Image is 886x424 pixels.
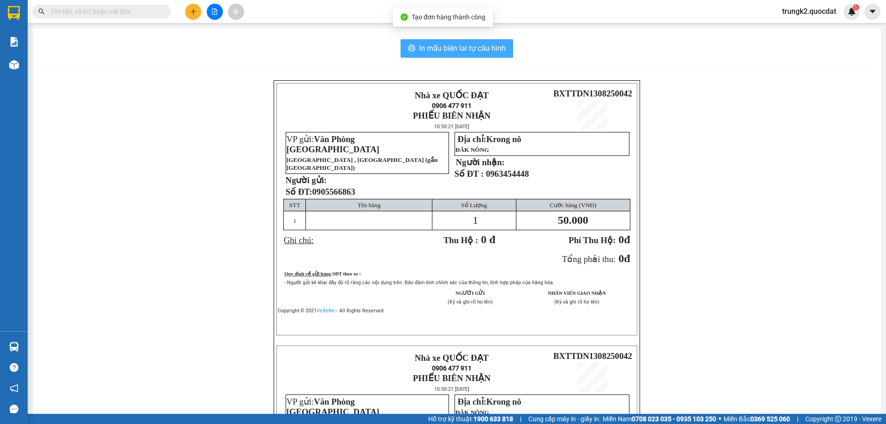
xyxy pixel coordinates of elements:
[775,6,844,17] span: trungk2.quocdat
[854,4,857,11] span: 1
[287,134,379,154] span: VP gửi:
[434,386,469,392] span: 10:50:21 [DATE]
[853,4,859,11] sup: 1
[287,397,379,417] span: Văn Phòng [GEOGRAPHIC_DATA]
[550,202,596,209] span: Cước hàng (VNĐ)
[331,271,361,276] span: :
[211,8,218,15] span: file-add
[558,214,588,226] span: 50.000
[632,415,716,423] strong: 0708 023 035 - 0935 103 250
[486,134,521,144] span: Krong nô
[228,4,244,20] button: aim
[455,146,489,153] span: ĐĂK NÔNG
[284,280,554,286] span: - Người gửi kê khai đầy đủ rõ ràng các nội dung trên. Bảo đảm tính chính xác của thông tin, tính ...
[461,202,487,209] span: Số Lượng
[9,342,19,352] img: warehouse-icon
[724,414,790,424] span: Miền Bắc
[473,415,513,423] strong: 1900 633 818
[9,60,19,70] img: warehouse-icon
[448,299,493,305] span: (Ký và ghi rõ họ tên)
[278,308,383,314] span: Copyright © 2021 – All Rights Reserved
[548,291,606,296] strong: NHÂN VIÊN GIAO NHẬN
[835,416,841,422] span: copyright
[190,8,197,15] span: plus
[434,124,469,130] span: 10:50:21 [DATE]
[750,415,790,423] strong: 0369 525 060
[8,6,20,20] img: logo-vxr
[455,409,489,416] span: ĐĂK NÔNG
[286,175,327,185] strong: Người gửi:
[457,397,521,406] span: Địa chỉ:
[848,7,856,16] img: icon-new-feature
[358,202,381,209] span: Tên hàng
[413,373,491,383] strong: PHIẾU BIÊN NHẬN
[207,4,223,20] button: file-add
[185,4,201,20] button: plus
[528,414,600,424] span: Cung cấp máy in - giấy in:
[562,254,616,264] span: Tổng phải thu:
[51,6,160,17] input: Tìm tên, số ĐT hoặc mã đơn
[432,364,472,372] span: 0906 477 911
[415,353,489,363] strong: Nhà xe QUỐC ĐẠT
[401,39,513,58] button: printerIn mẫu biên lai tự cấu hình
[289,202,300,209] span: STT
[408,44,415,53] span: printer
[10,363,18,372] span: question-circle
[428,414,513,424] span: Hỗ trợ kỹ thuật:
[797,414,798,424] span: |
[281,93,346,125] img: logo
[443,235,478,245] span: Thu Hộ :
[618,233,624,245] span: 0
[401,13,408,21] span: check-circle
[432,102,472,109] span: 0906 477 911
[455,291,485,296] strong: NGƯỜI GỬI
[284,271,331,276] span: Quy định về gửi hàng
[456,157,505,167] strong: Người nhận:
[486,169,529,179] span: 0963454448
[554,299,599,305] span: (Ký và ghi rõ họ tên)
[473,214,478,226] span: 1
[603,414,716,424] span: Miền Nam
[312,187,355,197] span: 0905566863
[486,397,521,406] span: Krong nô
[569,235,616,245] span: Phí Thu Hộ:
[718,417,721,421] span: ⚪️
[624,252,630,264] span: đ
[233,8,239,15] span: aim
[455,169,484,179] strong: Số ĐT :
[618,252,624,264] span: 0
[317,308,335,314] a: VeXeRe
[293,217,296,224] span: 1
[9,37,19,47] img: solution-icon
[419,42,506,54] span: In mẫu biên lai tự cấu hình
[10,405,18,413] span: message
[481,233,495,245] span: 0 đ
[332,271,361,276] strong: SĐT theo xe :
[520,414,521,424] span: |
[569,233,630,245] strong: đ
[868,7,877,16] span: caret-down
[287,397,379,417] span: VP gửi:
[38,8,45,15] span: search
[281,355,346,388] img: logo
[287,134,379,154] span: Văn Phòng [GEOGRAPHIC_DATA]
[553,89,632,98] span: BXTTDN1308250042
[413,111,491,120] strong: PHIẾU BIÊN NHẬN
[457,134,521,144] span: Địa chỉ:
[286,187,355,197] strong: Số ĐT:
[415,90,489,100] strong: Nhà xe QUỐC ĐẠT
[864,4,880,20] button: caret-down
[10,384,18,393] span: notification
[553,351,632,361] span: BXTTDN1308250042
[287,156,438,171] span: [GEOGRAPHIC_DATA] , [GEOGRAPHIC_DATA] (gần [GEOGRAPHIC_DATA])
[412,13,485,21] span: Tạo đơn hàng thành công
[284,235,314,245] span: Ghi chú:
